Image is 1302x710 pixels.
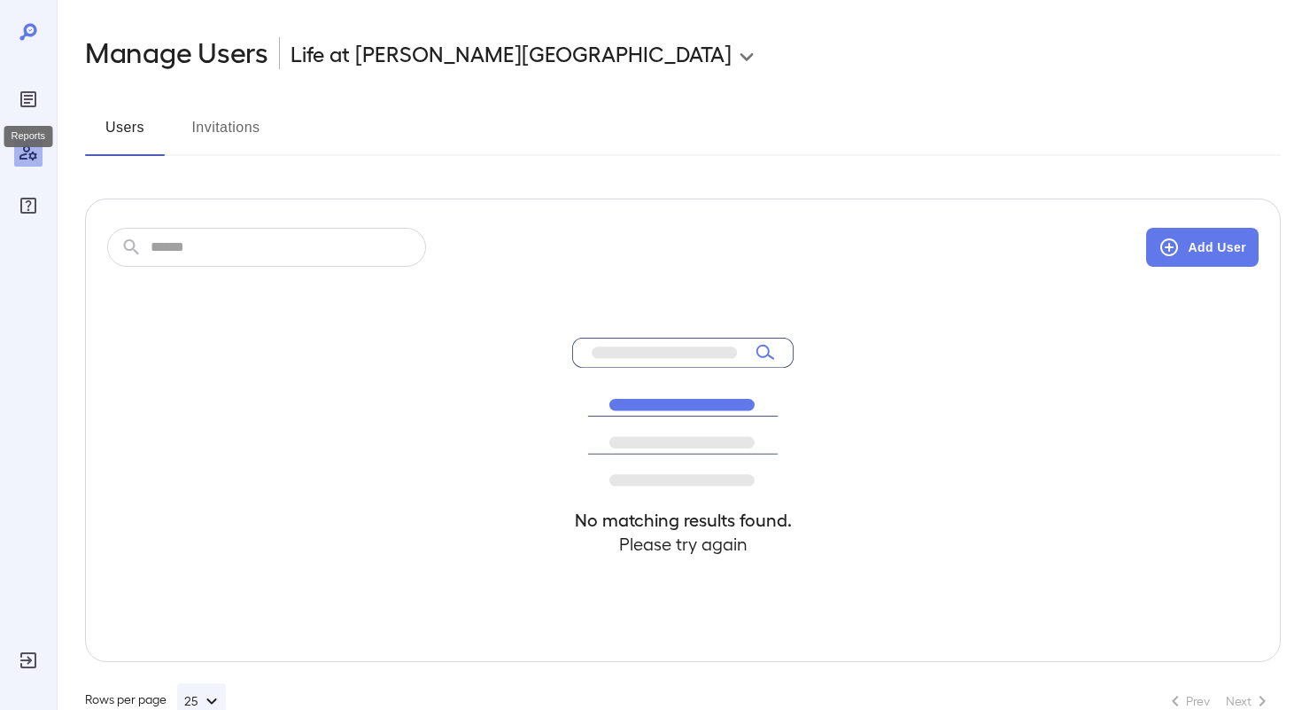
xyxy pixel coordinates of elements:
button: Invitations [186,113,266,156]
div: Manage Users [14,138,43,167]
h4: No matching results found. [572,508,794,532]
p: Life at [PERSON_NAME][GEOGRAPHIC_DATA] [291,39,732,67]
div: FAQ [14,191,43,220]
h2: Manage Users [85,35,268,71]
div: Reports [14,85,43,113]
div: Log Out [14,646,43,675]
h4: Please try again [572,532,794,556]
button: Add User [1146,228,1259,267]
div: Reports [4,126,53,147]
button: Users [85,113,165,156]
